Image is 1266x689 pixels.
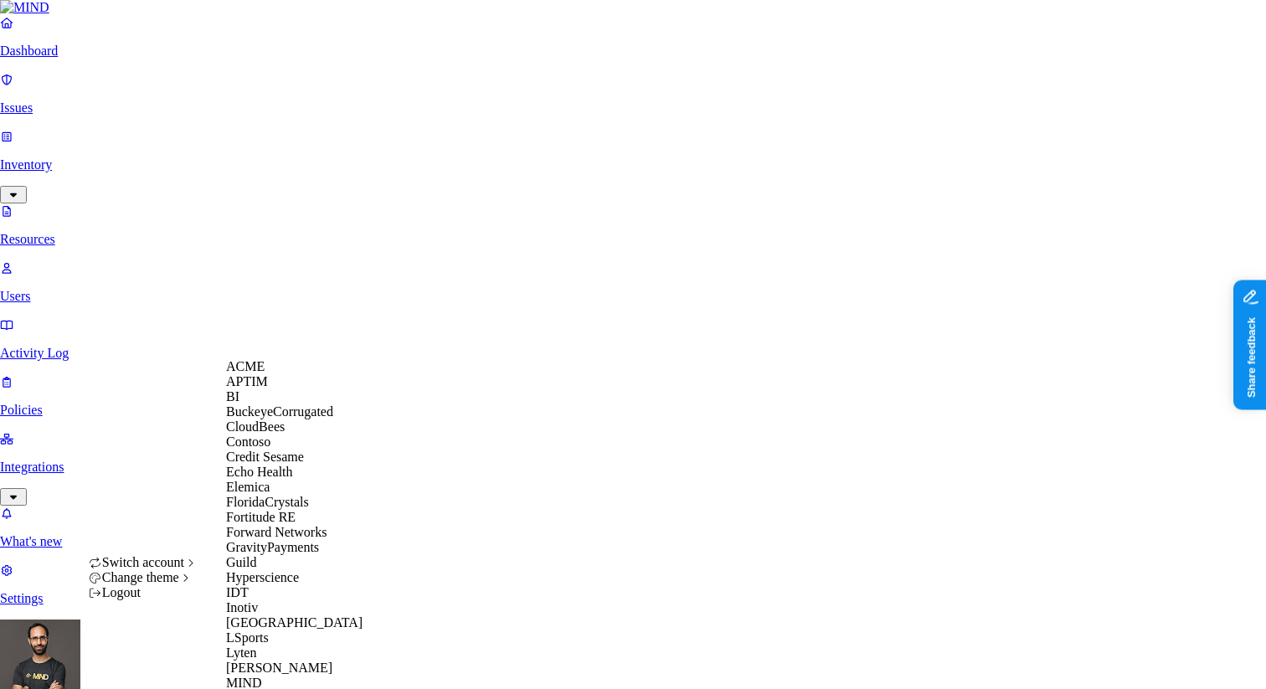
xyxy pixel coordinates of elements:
[102,570,179,584] span: Change theme
[226,540,319,554] span: GravityPayments
[226,450,304,464] span: Credit Sesame
[226,600,258,614] span: Inotiv
[226,359,265,373] span: ACME
[226,495,309,509] span: FloridaCrystals
[226,645,256,660] span: Lyten
[226,510,296,524] span: Fortitude RE
[226,661,332,675] span: [PERSON_NAME]
[226,615,363,630] span: [GEOGRAPHIC_DATA]
[226,585,249,599] span: IDT
[226,525,327,539] span: Forward Networks
[226,389,239,404] span: BI
[89,585,198,600] div: Logout
[226,419,285,434] span: CloudBees
[226,404,333,419] span: BuckeyeCorrugated
[226,434,270,449] span: Contoso
[226,570,299,584] span: Hyperscience
[226,630,269,645] span: LSports
[226,374,268,388] span: APTIM
[226,480,270,494] span: Elemica
[102,555,184,569] span: Switch account
[226,465,293,479] span: Echo Health
[226,555,256,569] span: Guild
